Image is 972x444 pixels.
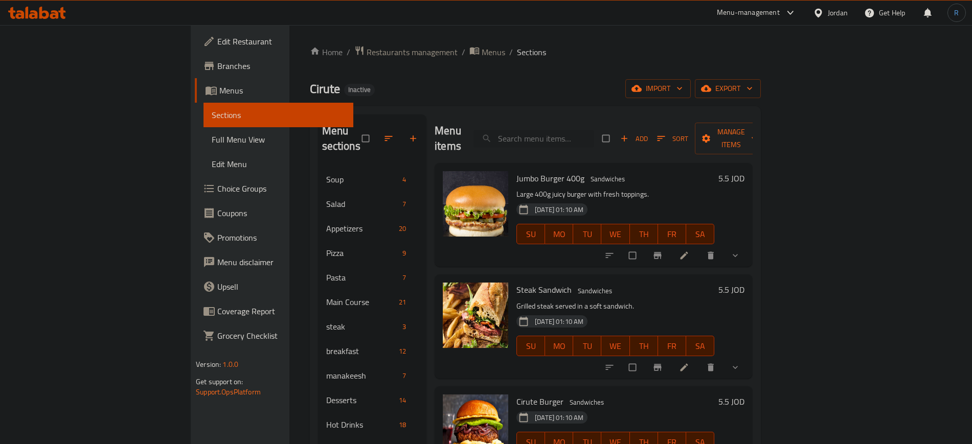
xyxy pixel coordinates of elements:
button: WE [601,224,629,244]
span: Appetizers [326,222,395,235]
span: Upsell [217,281,345,293]
span: [DATE] 01:10 AM [531,317,587,326]
button: export [695,79,761,98]
span: MO [549,227,569,242]
div: items [398,369,410,382]
img: Jumbo Burger 400g [443,171,508,237]
div: Appetizers20 [318,216,427,241]
span: SU [521,339,541,354]
button: delete [699,356,724,379]
span: SA [690,339,710,354]
span: import [634,82,683,95]
span: Select to update [623,358,644,377]
span: Edit Menu [212,158,345,170]
span: Sandwiches [586,173,629,185]
span: Branches [217,60,345,72]
svg: Show Choices [730,250,740,261]
span: Menu disclaimer [217,256,345,268]
span: Sort [657,133,688,145]
div: Hot Drinks18 [318,412,427,437]
div: steak3 [318,314,427,339]
a: Restaurants management [354,45,458,59]
div: breakfast12 [318,339,427,363]
div: Salad [326,198,398,210]
span: Manage items [703,126,759,151]
p: Grilled steak served in a soft sandwich. [516,300,714,313]
span: SU [521,227,541,242]
span: Restaurants management [367,46,458,58]
button: MO [545,224,573,244]
div: items [395,296,410,308]
span: 14 [395,395,410,405]
button: WE [601,336,629,356]
span: TU [577,339,597,354]
span: Sort items [650,131,695,147]
span: Cirute Burger [516,394,563,409]
div: items [398,173,410,185]
span: Add [620,133,648,145]
a: Menus [469,45,505,59]
span: Pasta [326,271,398,284]
span: Pizza [326,247,398,259]
span: 20 [395,224,410,233]
input: search [473,130,594,148]
div: steak [326,320,398,333]
h2: Menu items [435,123,461,154]
span: Choice Groups [217,182,345,195]
a: Full Menu View [204,127,353,152]
button: show more [724,356,749,379]
span: Coupons [217,207,345,219]
span: Hot Drinks [326,418,395,431]
button: sort-choices [598,356,623,379]
span: [DATE] 01:10 AM [531,205,587,215]
button: Sort [654,131,691,147]
a: Support.OpsPlatform [196,385,261,399]
div: Main Course21 [318,290,427,314]
span: Jumbo Burger 400g [516,171,584,186]
button: Manage items [695,123,767,154]
a: Sections [204,103,353,127]
a: Coverage Report [195,299,353,323]
button: TH [630,224,658,244]
div: manakeesh7 [318,363,427,388]
li: / [462,46,465,58]
span: Select section [596,129,618,148]
div: manakeesh [326,369,398,382]
li: / [509,46,513,58]
span: SA [690,227,710,242]
span: 9 [398,248,410,258]
button: TU [573,336,601,356]
span: 7 [398,273,410,283]
span: 7 [398,199,410,209]
span: 7 [398,371,410,381]
button: MO [545,336,573,356]
span: 4 [398,175,410,184]
h6: 5.5 JOD [718,394,744,409]
a: Edit Restaurant [195,29,353,54]
div: items [395,418,410,431]
a: Edit Menu [204,152,353,176]
button: FR [658,224,686,244]
div: Main Course [326,296,395,308]
button: SA [686,336,714,356]
button: SA [686,224,714,244]
span: Menus [219,84,345,97]
span: Sandwiches [566,396,608,408]
span: export [703,82,753,95]
span: Version: [196,358,221,371]
button: Add [618,131,650,147]
button: show more [724,244,749,267]
span: Menus [482,46,505,58]
div: breakfast [326,345,395,357]
span: Edit Restaurant [217,35,345,48]
button: FR [658,336,686,356]
span: 21 [395,297,410,307]
div: Inactive [344,84,375,96]
button: sort-choices [598,244,623,267]
img: Steak Sandwich [443,283,508,348]
span: Sections [212,109,345,121]
span: Get support on: [196,375,243,388]
div: items [398,247,410,259]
